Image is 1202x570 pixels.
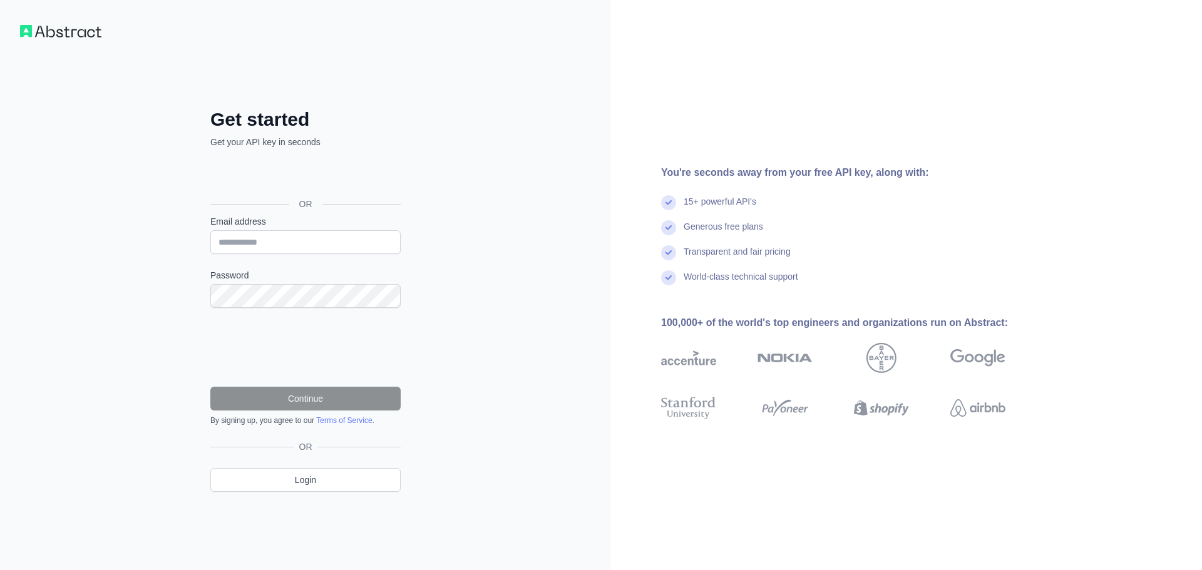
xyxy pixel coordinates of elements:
img: check mark [661,245,676,260]
a: Terms of Service [316,416,372,425]
div: World-class technical support [684,270,798,295]
img: Workflow [20,25,101,38]
div: Transparent and fair pricing [684,245,791,270]
img: shopify [854,394,909,422]
div: 100,000+ of the world's top engineers and organizations run on Abstract: [661,315,1045,330]
img: bayer [866,343,896,373]
p: Get your API key in seconds [210,136,401,148]
img: check mark [661,195,676,210]
img: check mark [661,270,676,285]
label: Password [210,269,401,282]
div: Generous free plans [684,220,763,245]
div: By signing up, you agree to our . [210,415,401,425]
h2: Get started [210,108,401,131]
img: payoneer [758,394,813,422]
img: google [950,343,1005,373]
div: 15+ powerful API's [684,195,756,220]
span: OR [289,198,322,210]
div: You're seconds away from your free API key, along with: [661,165,1045,180]
img: accenture [661,343,716,373]
img: stanford university [661,394,716,422]
button: Continue [210,387,401,410]
a: Login [210,468,401,492]
img: airbnb [950,394,1005,422]
img: nokia [758,343,813,373]
span: OR [294,440,317,453]
label: Email address [210,215,401,228]
img: check mark [661,220,676,235]
iframe: Przycisk Zaloguj się przez Google [204,162,404,190]
iframe: reCAPTCHA [210,323,401,372]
